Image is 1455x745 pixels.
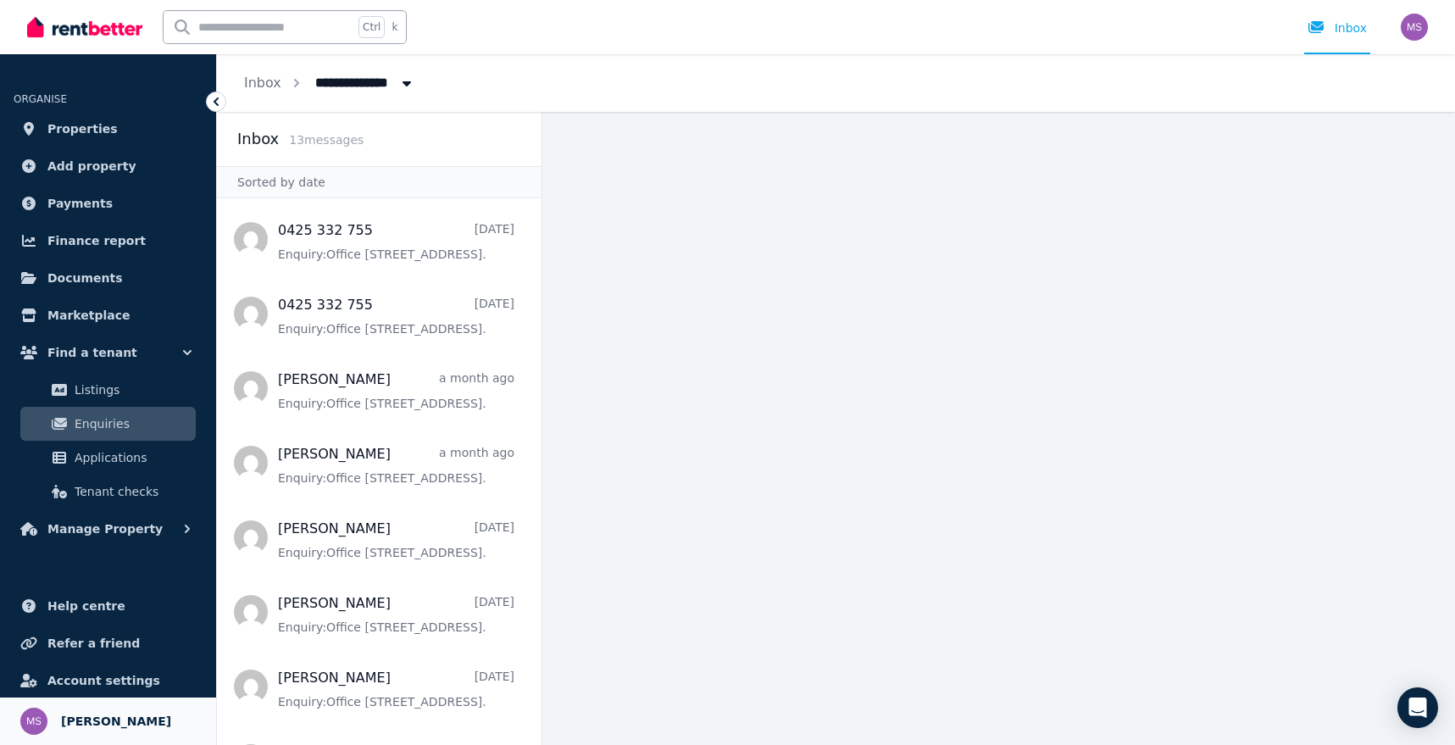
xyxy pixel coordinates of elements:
nav: Breadcrumb [217,54,442,112]
a: Applications [20,441,196,475]
a: Properties [14,112,203,146]
a: 0425 332 755[DATE]Enquiry:Office [STREET_ADDRESS]. [278,220,514,263]
span: Refer a friend [47,633,140,653]
a: Inbox [244,75,281,91]
a: Marketplace [14,298,203,332]
a: Add property [14,149,203,183]
a: Refer a friend [14,626,203,660]
button: Find a tenant [14,336,203,370]
span: Manage Property [47,519,163,539]
span: Payments [47,193,113,214]
span: Help centre [47,596,125,616]
a: [PERSON_NAME][DATE]Enquiry:Office [STREET_ADDRESS]. [278,593,514,636]
div: Sorted by date [217,166,541,198]
span: Applications [75,448,189,468]
a: [PERSON_NAME][DATE]Enquiry:Office [STREET_ADDRESS]. [278,519,514,561]
span: Tenant checks [75,481,189,502]
a: 0425 332 755[DATE]Enquiry:Office [STREET_ADDRESS]. [278,295,514,337]
span: Find a tenant [47,342,137,363]
a: Enquiries [20,407,196,441]
a: Documents [14,261,203,295]
span: Add property [47,156,136,176]
span: Account settings [47,670,160,691]
span: k [392,20,397,34]
a: Payments [14,186,203,220]
div: Open Intercom Messenger [1397,687,1438,728]
a: Listings [20,373,196,407]
img: Mark Stariha [20,708,47,735]
span: Properties [47,119,118,139]
a: [PERSON_NAME][DATE]Enquiry:Office [STREET_ADDRESS]. [278,668,514,710]
a: Help centre [14,589,203,623]
span: ORGANISE [14,93,67,105]
span: Documents [47,268,123,288]
a: Account settings [14,664,203,698]
button: Manage Property [14,512,203,546]
a: Finance report [14,224,203,258]
h2: Inbox [237,127,279,151]
span: Enquiries [75,414,189,434]
span: Marketplace [47,305,130,325]
span: Listings [75,380,189,400]
div: Inbox [1308,19,1367,36]
span: Finance report [47,231,146,251]
span: 13 message s [289,133,364,147]
a: [PERSON_NAME]a month agoEnquiry:Office [STREET_ADDRESS]. [278,444,514,486]
a: [PERSON_NAME]a month agoEnquiry:Office [STREET_ADDRESS]. [278,370,514,412]
img: RentBetter [27,14,142,40]
img: Mark Stariha [1401,14,1428,41]
span: Ctrl [358,16,385,38]
span: [PERSON_NAME] [61,711,171,731]
a: Tenant checks [20,475,196,509]
nav: Message list [217,198,541,745]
